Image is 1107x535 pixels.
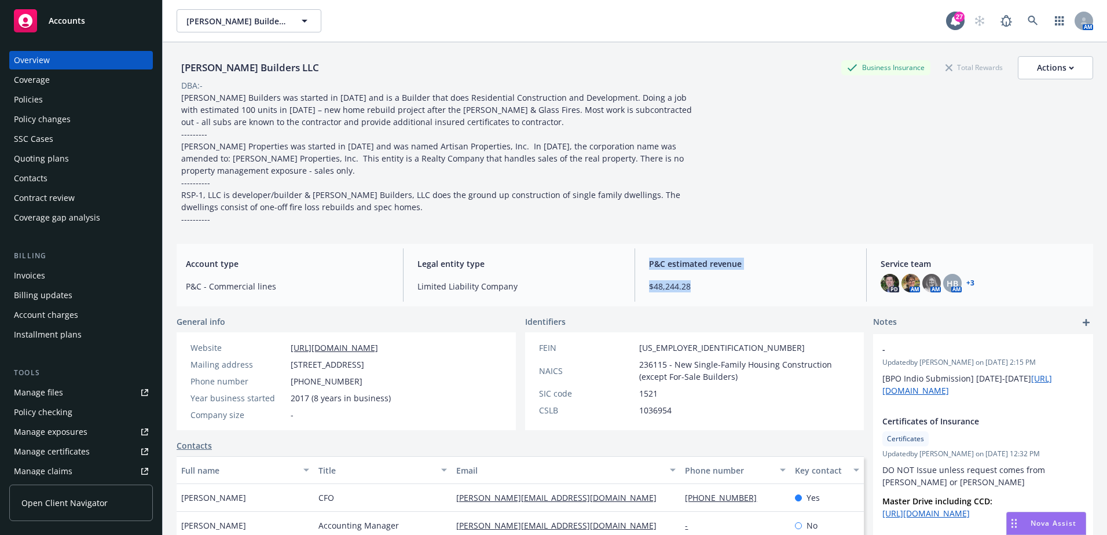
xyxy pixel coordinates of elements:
a: [PERSON_NAME][EMAIL_ADDRESS][DOMAIN_NAME] [456,520,666,531]
span: [PERSON_NAME] Builders was started in [DATE] and is a Builder that does Residential Construction ... [181,92,694,225]
a: [URL][DOMAIN_NAME] [882,508,970,519]
span: CFO [318,492,334,504]
div: FEIN [539,342,635,354]
span: Accounting Manager [318,519,399,532]
div: Tools [9,367,153,379]
a: Contacts [9,169,153,188]
button: Full name [177,456,314,484]
div: Certificates of InsuranceCertificatesUpdatedby [PERSON_NAME] on [DATE] 12:32 PMDO NOT Issue unles... [873,406,1093,529]
span: General info [177,316,225,328]
div: Key contact [795,464,846,477]
button: Email [452,456,681,484]
a: add [1079,316,1093,329]
div: Policies [14,90,43,109]
a: Switch app [1048,9,1071,32]
div: Business Insurance [841,60,930,75]
span: Accounts [49,16,85,25]
div: Website [190,342,286,354]
span: Service team [881,258,1084,270]
div: Invoices [14,266,45,285]
span: Nova Assist [1031,518,1076,528]
div: -Updatedby [PERSON_NAME] on [DATE] 2:15 PM[BPO Indio Submission] [DATE]-[DATE][URL][DOMAIN_NAME] [873,334,1093,406]
span: Open Client Navigator [21,497,108,509]
span: HB [947,277,958,290]
div: Installment plans [14,325,82,344]
div: Phone number [685,464,773,477]
a: Contract review [9,189,153,207]
a: Billing updates [9,286,153,305]
div: Account charges [14,306,78,324]
a: - [685,520,697,531]
div: Billing [9,250,153,262]
a: Coverage gap analysis [9,208,153,227]
button: Nova Assist [1006,512,1086,535]
div: 27 [954,12,965,22]
div: Drag to move [1007,512,1021,534]
a: Manage claims [9,462,153,481]
div: Email [456,464,664,477]
div: Manage files [14,383,63,402]
div: Title [318,464,434,477]
a: Overview [9,51,153,69]
a: Installment plans [9,325,153,344]
button: Key contact [790,456,864,484]
span: Limited Liability Company [417,280,621,292]
p: DO NOT Issue unless request comes from [PERSON_NAME] or [PERSON_NAME] [882,464,1084,488]
div: Company size [190,409,286,421]
a: [PHONE_NUMBER] [685,492,766,503]
div: [PERSON_NAME] Builders LLC [177,60,324,75]
a: Policies [9,90,153,109]
div: Coverage gap analysis [14,208,100,227]
span: $48,244.28 [649,280,852,292]
span: [US_EMPLOYER_IDENTIFICATION_NUMBER] [639,342,805,354]
a: Contacts [177,439,212,452]
div: CSLB [539,404,635,416]
span: P&C estimated revenue [649,258,852,270]
span: Legal entity type [417,258,621,270]
a: +3 [966,280,974,287]
div: Policy checking [14,403,72,422]
a: [URL][DOMAIN_NAME] [291,342,378,353]
img: photo [922,274,941,292]
div: Total Rewards [940,60,1009,75]
p: [BPO Indio Submission] [DATE]-[DATE] [882,372,1084,397]
div: Manage exposures [14,423,87,441]
div: Overview [14,51,50,69]
span: Updated by [PERSON_NAME] on [DATE] 12:32 PM [882,449,1084,459]
div: Manage claims [14,462,72,481]
a: Invoices [9,266,153,285]
span: [PERSON_NAME] [181,519,246,532]
a: Policy checking [9,403,153,422]
a: SSC Cases [9,130,153,148]
span: [STREET_ADDRESS] [291,358,364,371]
a: Policy changes [9,110,153,129]
button: Phone number [680,456,790,484]
div: SSC Cases [14,130,53,148]
span: Notes [873,316,897,329]
span: [PHONE_NUMBER] [291,375,362,387]
span: Account type [186,258,389,270]
a: Manage exposures [9,423,153,441]
div: Mailing address [190,358,286,371]
a: Coverage [9,71,153,89]
div: Manage certificates [14,442,90,461]
div: Contacts [14,169,47,188]
div: DBA: - [181,79,203,91]
div: Year business started [190,392,286,404]
div: Billing updates [14,286,72,305]
div: SIC code [539,387,635,400]
span: - [882,343,1054,356]
button: Title [314,456,451,484]
div: Phone number [190,375,286,387]
span: 236115 - New Single-Family Housing Construction (except For-Sale Builders) [639,358,851,383]
button: [PERSON_NAME] Builders LLC [177,9,321,32]
strong: Master Drive including CCD: [882,496,992,507]
a: Search [1021,9,1044,32]
span: Updated by [PERSON_NAME] on [DATE] 2:15 PM [882,357,1084,368]
button: Actions [1018,56,1093,79]
span: 1036954 [639,404,672,416]
span: 1521 [639,387,658,400]
a: Manage certificates [9,442,153,461]
span: - [291,409,294,421]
